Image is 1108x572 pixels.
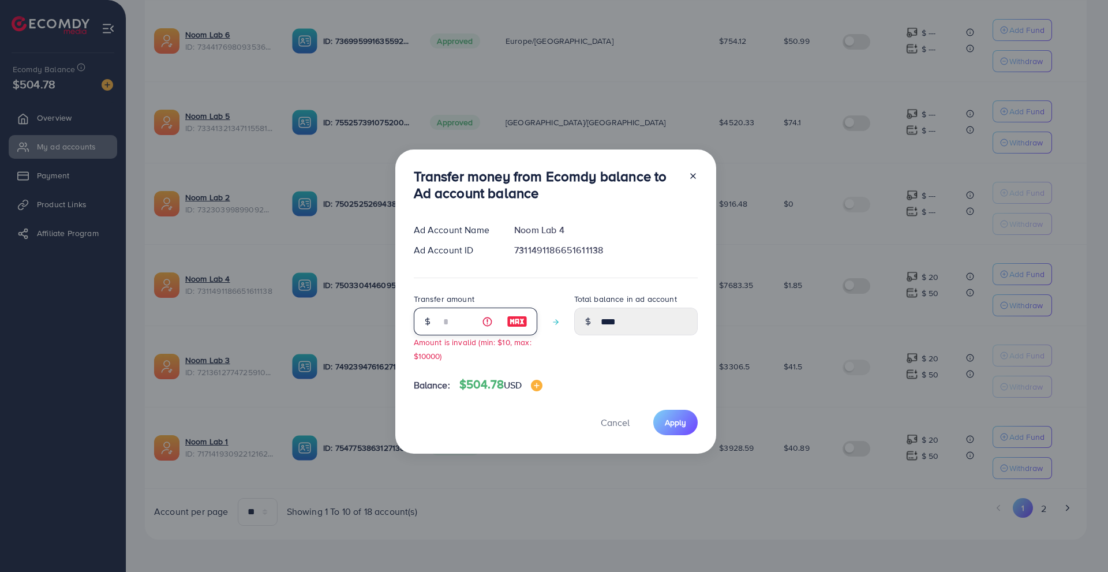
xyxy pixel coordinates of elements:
[665,417,686,428] span: Apply
[405,223,506,237] div: Ad Account Name
[414,379,450,392] span: Balance:
[574,293,677,305] label: Total balance in ad account
[601,416,630,429] span: Cancel
[459,377,543,392] h4: $504.78
[504,379,522,391] span: USD
[507,315,527,328] img: image
[414,293,474,305] label: Transfer amount
[1059,520,1099,563] iframe: Chat
[653,410,698,435] button: Apply
[505,223,706,237] div: Noom Lab 4
[405,244,506,257] div: Ad Account ID
[531,380,542,391] img: image
[586,410,644,435] button: Cancel
[505,244,706,257] div: 7311491186651611138
[414,168,679,201] h3: Transfer money from Ecomdy balance to Ad account balance
[414,337,531,361] small: Amount is invalid (min: $10, max: $10000)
